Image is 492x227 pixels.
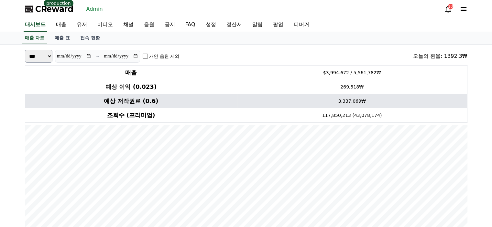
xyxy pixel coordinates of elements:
div: 10 [448,4,453,9]
span: Messages [54,191,73,196]
span: Settings [96,191,112,196]
a: FAQ [180,18,201,32]
a: 공지 [159,18,180,32]
a: Home [2,181,43,197]
td: 269,518₩ [237,80,467,94]
td: 117,850,213 (43,078,174) [237,108,467,123]
a: 접속 현황 [75,32,105,44]
h4: 매출 [28,68,235,77]
span: CReward [35,4,73,14]
h4: 예상 이익 (0.023) [28,82,235,91]
h4: 예상 저작권료 (0.6) [28,97,235,106]
a: 매출 [51,18,71,32]
a: CReward [25,4,73,14]
a: 유저 [71,18,92,32]
a: 채널 [118,18,139,32]
a: 대시보드 [24,18,47,32]
div: 오늘의 환율: 1392.3₩ [413,52,467,60]
a: 팝업 [268,18,289,32]
a: 비디오 [92,18,118,32]
a: 매출 표 [49,32,75,44]
a: 매출 차트 [22,32,47,44]
h4: 조회수 (프리미엄) [28,111,235,120]
a: 디버거 [289,18,314,32]
span: Home [16,191,28,196]
label: 개인 음원 제외 [149,53,179,59]
a: Settings [83,181,124,197]
td: $3,994.672 / 5,561,782₩ [237,66,467,80]
a: 설정 [201,18,221,32]
a: 10 [444,5,452,13]
a: Admin [84,4,105,14]
a: 음원 [139,18,159,32]
a: 정산서 [221,18,247,32]
a: 알림 [247,18,268,32]
td: 3,337,069₩ [237,94,467,108]
a: Messages [43,181,83,197]
p: ~ [95,52,100,60]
